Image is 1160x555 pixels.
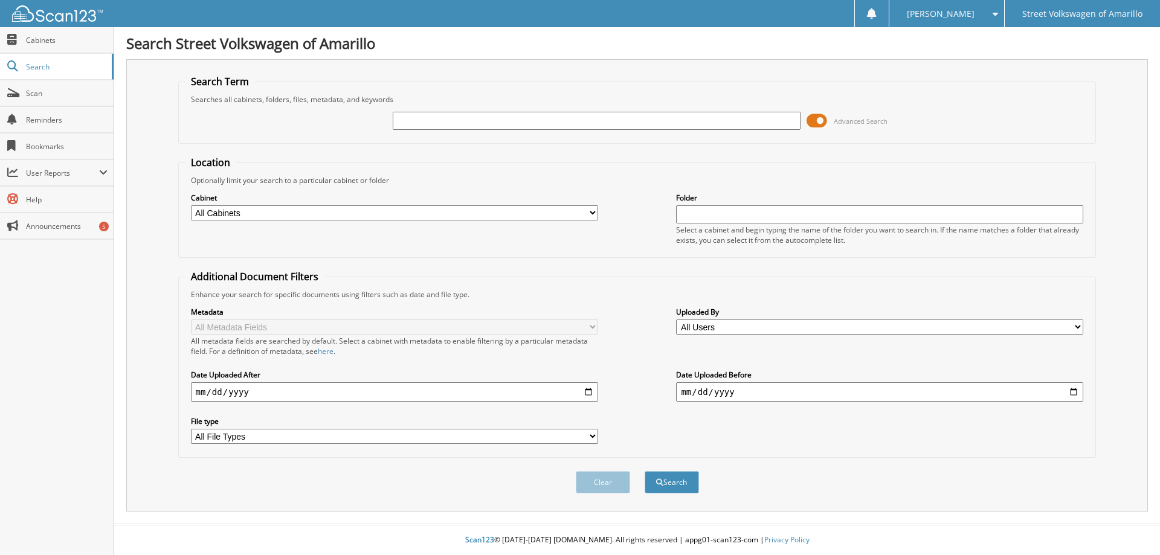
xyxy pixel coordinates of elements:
[185,75,255,88] legend: Search Term
[185,270,324,283] legend: Additional Document Filters
[26,141,108,152] span: Bookmarks
[191,382,598,402] input: start
[1022,10,1142,18] span: Street Volkswagen of Amarillo
[191,416,598,426] label: File type
[191,336,598,356] div: All metadata fields are searched by default. Select a cabinet with metadata to enable filtering b...
[26,88,108,98] span: Scan
[99,222,109,231] div: 5
[676,193,1083,203] label: Folder
[764,534,810,545] a: Privacy Policy
[26,194,108,205] span: Help
[191,307,598,317] label: Metadata
[126,33,1148,53] h1: Search Street Volkswagen of Amarillo
[191,370,598,380] label: Date Uploaded After
[676,225,1083,245] div: Select a cabinet and begin typing the name of the folder you want to search in. If the name match...
[676,307,1083,317] label: Uploaded By
[26,115,108,125] span: Reminders
[185,289,1090,300] div: Enhance your search for specific documents using filters such as date and file type.
[645,471,699,493] button: Search
[676,382,1083,402] input: end
[26,62,106,72] span: Search
[12,5,103,22] img: scan123-logo-white.svg
[185,175,1090,185] div: Optionally limit your search to a particular cabinet or folder
[26,35,108,45] span: Cabinets
[465,534,494,545] span: Scan123
[191,193,598,203] label: Cabinet
[907,10,975,18] span: [PERSON_NAME]
[676,370,1083,380] label: Date Uploaded Before
[26,168,99,178] span: User Reports
[576,471,630,493] button: Clear
[26,221,108,231] span: Announcements
[185,94,1090,104] div: Searches all cabinets, folders, files, metadata, and keywords
[114,525,1160,555] div: © [DATE]-[DATE] [DOMAIN_NAME]. All rights reserved | appg01-scan123-com |
[834,117,888,126] span: Advanced Search
[185,156,236,169] legend: Location
[318,346,333,356] a: here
